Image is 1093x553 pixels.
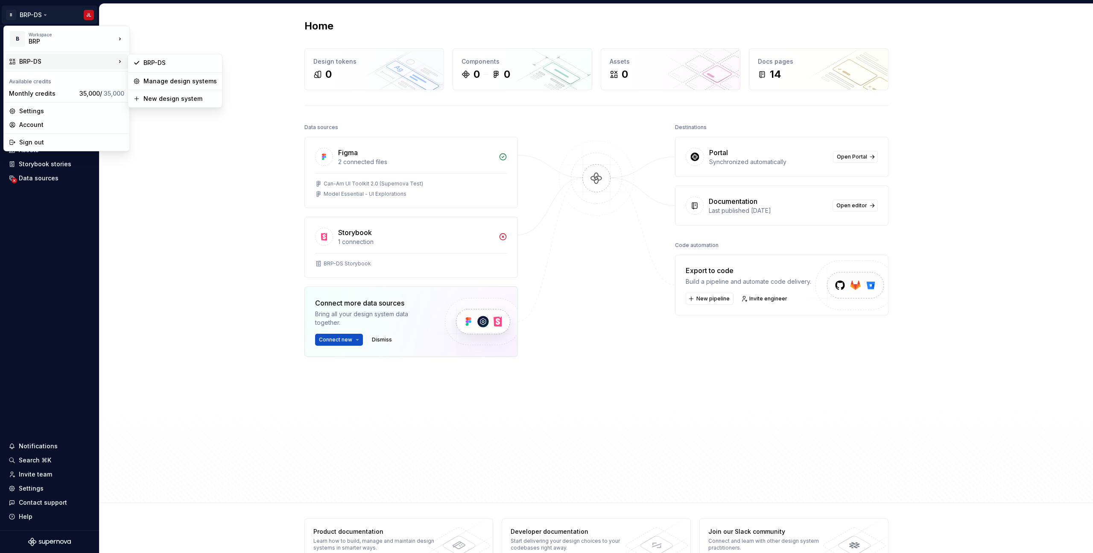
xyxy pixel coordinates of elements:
div: B [10,31,25,47]
div: BRP-DS [19,57,116,66]
span: 35,000 [104,90,124,97]
div: Available credits [6,73,128,87]
span: 35,000 / [79,90,124,97]
div: Account [19,121,124,129]
div: Settings [19,107,124,115]
div: Sign out [19,138,124,147]
div: Monthly credits [9,89,76,98]
div: BRP-DS [143,59,217,67]
div: Manage design systems [143,77,217,85]
div: BRP [29,37,101,46]
div: New design system [143,94,217,103]
div: Workspace [29,32,116,37]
